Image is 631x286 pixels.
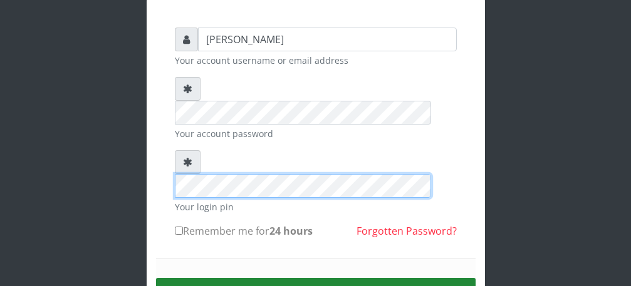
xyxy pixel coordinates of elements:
[175,223,313,238] label: Remember me for
[357,224,457,238] a: Forgotten Password?
[175,54,457,67] small: Your account username or email address
[269,224,313,238] b: 24 hours
[175,127,457,140] small: Your account password
[175,200,457,213] small: Your login pin
[198,28,457,51] input: Username or email address
[175,227,183,235] input: Remember me for24 hours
